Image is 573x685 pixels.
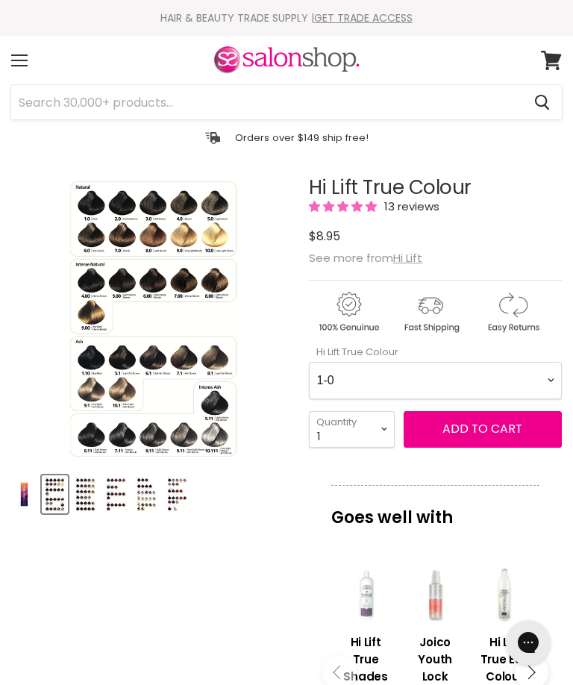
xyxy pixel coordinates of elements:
[314,10,413,25] a: GET TRADE ACCESS
[43,477,66,512] img: Hi Lift True Colour
[309,198,380,214] span: 5.00 stars
[134,475,160,513] button: Hi Lift True Colour
[104,477,128,512] img: Hi Lift True Colour
[11,475,37,513] button: Hi Lift True Colour
[103,475,129,513] button: Hi Lift True Colour
[135,477,158,512] img: Hi Lift True Colour
[166,477,189,512] img: Hi Lift True Colour
[309,290,388,335] img: genuine.gif
[331,485,539,534] p: Goes well with
[9,471,297,513] div: Product thumbnails
[498,615,558,670] iframe: Gorgias live chat messenger
[164,475,190,513] button: Hi Lift True Colour
[380,198,439,214] span: 13 reviews
[42,475,68,513] button: Hi Lift True Colour
[11,85,522,119] input: Search
[309,177,562,198] h1: Hi Lift True Colour
[391,290,470,335] img: shipping.gif
[309,250,422,266] span: See more from
[11,177,295,460] div: Hi Lift True Colour image. Click or Scroll to Zoom.
[235,131,369,144] p: Orders over $149 ship free!
[74,477,97,512] img: Hi Lift True Colour
[442,420,522,437] span: Add to cart
[522,85,562,119] button: Search
[13,477,36,512] img: Hi Lift True Colour
[72,475,98,513] button: Hi Lift True Colour
[309,345,398,359] label: Hi Lift True Colour
[10,84,563,120] form: Product
[309,228,340,245] span: $8.95
[404,411,562,447] button: Add to cart
[473,290,552,335] img: returns.gif
[309,411,395,448] select: Quantity
[393,250,422,266] a: Hi Lift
